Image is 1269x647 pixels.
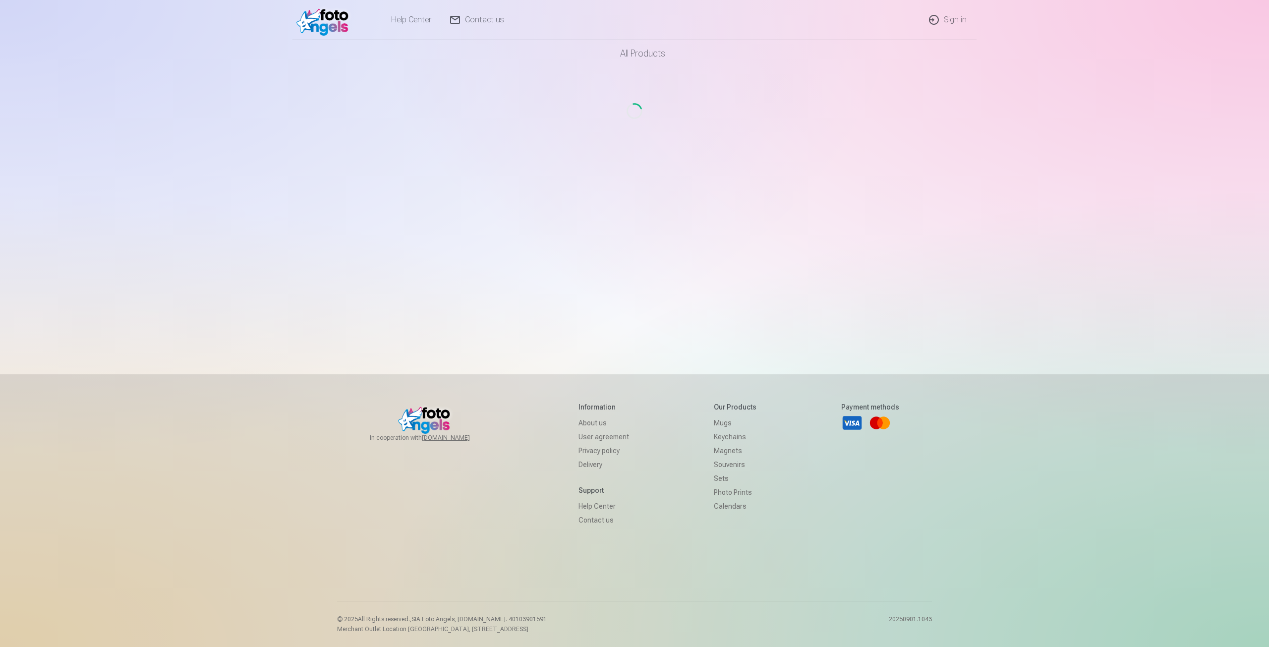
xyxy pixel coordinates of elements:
[714,471,756,485] a: Sets
[714,430,756,444] a: Keychains
[714,458,756,471] a: Souvenirs
[578,444,629,458] a: Privacy policy
[578,416,629,430] a: About us
[714,444,756,458] a: Magnets
[578,458,629,471] a: Delivery
[714,499,756,513] a: Calendars
[841,402,899,412] h5: Payment methods
[578,499,629,513] a: Help Center
[889,615,932,633] p: 20250901.1043
[592,40,677,67] a: All products
[411,616,547,623] span: SIA Foto Angels, [DOMAIN_NAME]. 40103901591
[370,434,494,442] span: In cooperation with
[714,485,756,499] a: Photo prints
[578,402,629,412] h5: Information
[869,412,891,434] a: Mastercard
[578,430,629,444] a: User agreement
[841,412,863,434] a: Visa
[578,513,629,527] a: Contact us
[714,402,756,412] h5: Our products
[578,485,629,495] h5: Support
[337,625,547,633] p: Merchant Outlet Location [GEOGRAPHIC_DATA], [STREET_ADDRESS]
[337,615,547,623] p: © 2025 All Rights reserved. ,
[296,4,353,36] img: /v1
[422,434,494,442] a: [DOMAIN_NAME]
[714,416,756,430] a: Mugs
